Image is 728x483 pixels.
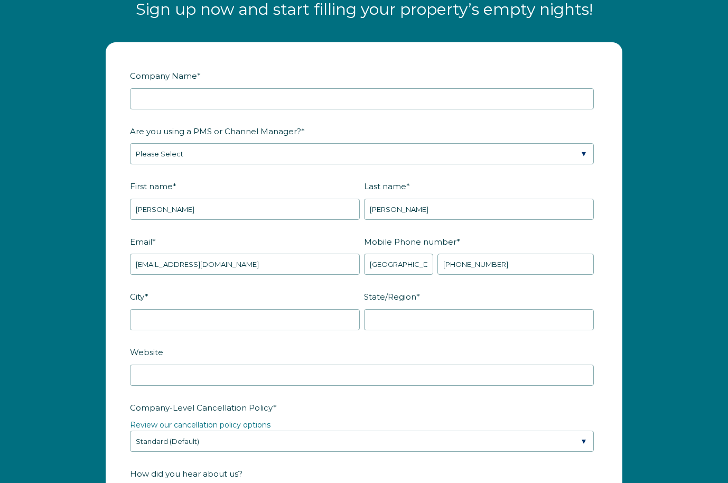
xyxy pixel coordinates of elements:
span: Are you using a PMS or Channel Manager? [130,123,301,140]
span: First name [130,178,173,194]
span: Company Name [130,68,197,84]
span: Email [130,234,152,250]
span: Company-Level Cancellation Policy [130,400,273,416]
span: Mobile Phone number [364,234,456,250]
span: Last name [364,178,406,194]
span: How did you hear about us? [130,466,242,482]
span: City [130,289,145,305]
span: Website [130,344,163,360]
a: Review our cancellation policy options [130,420,270,430]
span: State/Region [364,289,416,305]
